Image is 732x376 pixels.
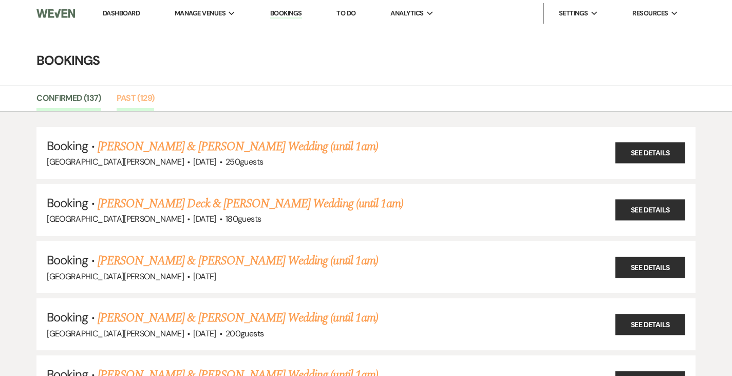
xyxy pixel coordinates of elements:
[47,195,88,211] span: Booking
[98,252,378,270] a: [PERSON_NAME] & [PERSON_NAME] Wedding (until 1am)
[47,271,184,282] span: [GEOGRAPHIC_DATA][PERSON_NAME]
[47,138,88,154] span: Booking
[36,3,75,24] img: Weven Logo
[615,200,685,221] a: See Details
[193,271,216,282] span: [DATE]
[615,314,685,335] a: See Details
[103,9,140,17] a: Dashboard
[390,8,423,19] span: Analytics
[226,328,264,339] span: 200 guests
[47,309,88,325] span: Booking
[615,142,685,164] a: See Details
[98,194,403,213] a: [PERSON_NAME] Deck & [PERSON_NAME] Wedding (until 1am)
[175,8,226,19] span: Manage Venues
[47,328,184,339] span: [GEOGRAPHIC_DATA][PERSON_NAME]
[47,156,184,167] span: [GEOGRAPHIC_DATA][PERSON_NAME]
[615,257,685,278] a: See Details
[47,252,88,268] span: Booking
[336,9,355,17] a: To Do
[193,328,216,339] span: [DATE]
[36,92,101,111] a: Confirmed (137)
[117,92,155,111] a: Past (129)
[226,213,261,224] span: 180 guests
[47,213,184,224] span: [GEOGRAPHIC_DATA][PERSON_NAME]
[270,9,302,19] a: Bookings
[559,8,588,19] span: Settings
[98,137,378,156] a: [PERSON_NAME] & [PERSON_NAME] Wedding (until 1am)
[193,213,216,224] span: [DATE]
[193,156,216,167] span: [DATE]
[98,309,378,327] a: [PERSON_NAME] & [PERSON_NAME] Wedding (until 1am)
[226,156,263,167] span: 250 guests
[632,8,668,19] span: Resources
